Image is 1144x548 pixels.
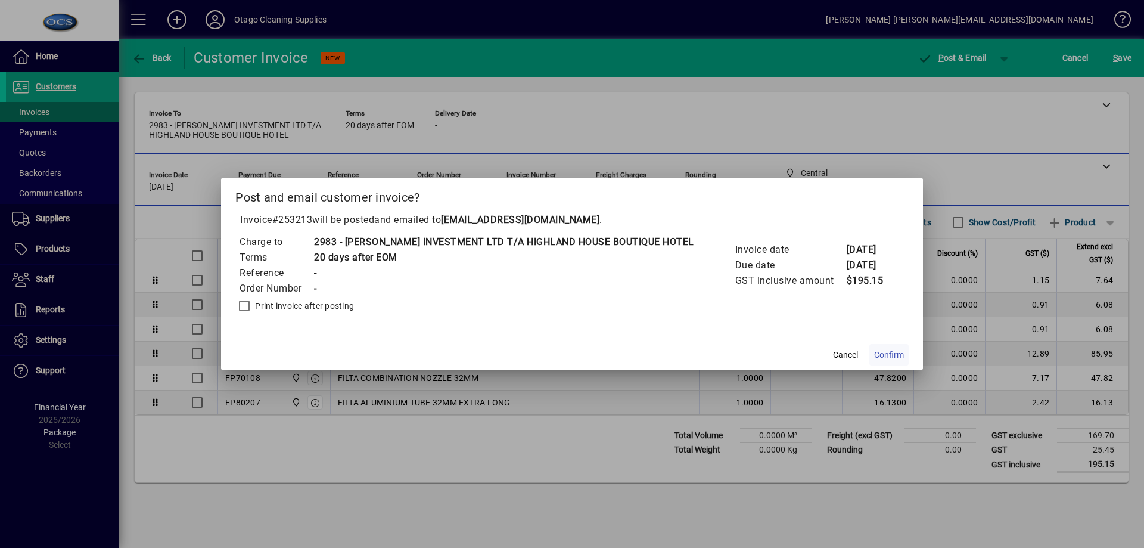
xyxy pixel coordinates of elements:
td: - [313,281,694,296]
td: Charge to [239,234,313,250]
span: Confirm [874,349,904,361]
td: [DATE] [846,258,894,273]
td: Order Number [239,281,313,296]
button: Cancel [826,344,865,366]
p: Invoice will be posted . [235,213,909,227]
button: Confirm [869,344,909,366]
span: #253213 [272,214,313,225]
td: Reference [239,265,313,281]
td: [DATE] [846,242,894,258]
td: 20 days after EOM [313,250,694,265]
b: [EMAIL_ADDRESS][DOMAIN_NAME] [441,214,599,225]
span: Cancel [833,349,858,361]
td: - [313,265,694,281]
td: GST inclusive amount [735,273,846,289]
td: Terms [239,250,313,265]
td: $195.15 [846,273,894,289]
td: Due date [735,258,846,273]
td: Invoice date [735,242,846,258]
td: 2983 - [PERSON_NAME] INVESTMENT LTD T/A HIGHLAND HOUSE BOUTIQUE HOTEL [313,234,694,250]
h2: Post and email customer invoice? [221,178,923,212]
span: and emailed to [374,214,599,225]
label: Print invoice after posting [253,300,354,312]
